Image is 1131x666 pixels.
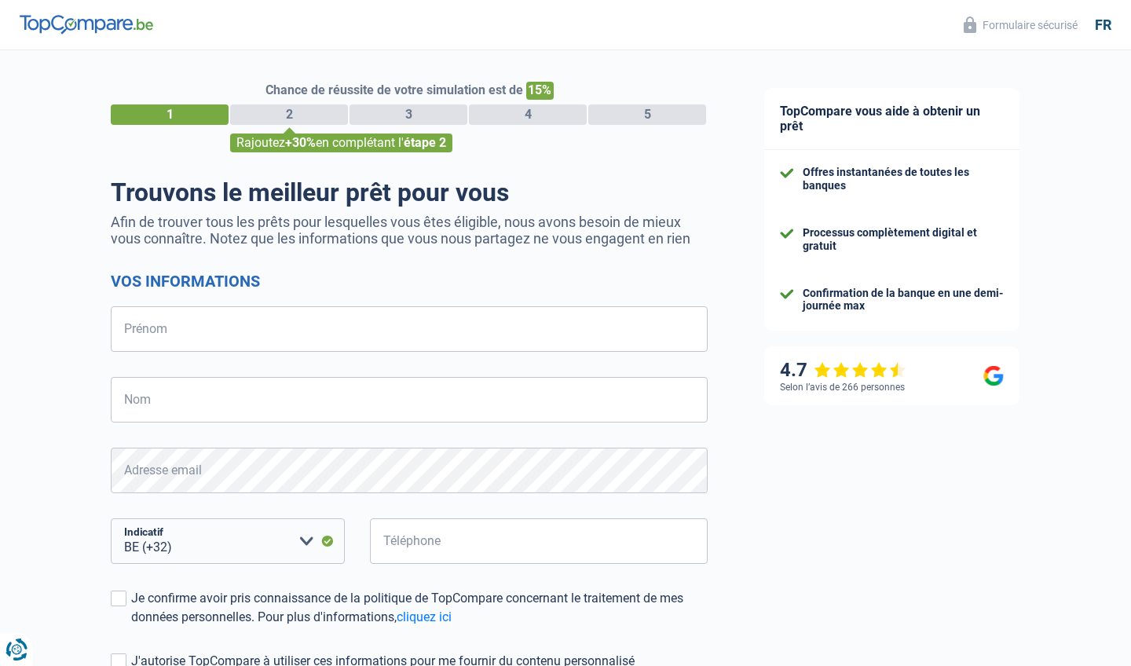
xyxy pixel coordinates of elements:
div: TopCompare vous aide à obtenir un prêt [764,88,1019,150]
div: 1 [111,104,229,125]
div: 2 [230,104,348,125]
div: 5 [588,104,706,125]
input: 401020304 [370,518,708,564]
div: 3 [350,104,467,125]
div: Selon l’avis de 266 personnes [780,382,905,393]
img: TopCompare Logo [20,15,153,34]
div: 4 [469,104,587,125]
h2: Vos informations [111,272,708,291]
span: étape 2 [404,135,446,150]
span: Chance de réussite de votre simulation est de [265,82,523,97]
p: Afin de trouver tous les prêts pour lesquelles vous êtes éligible, nous avons besoin de mieux vou... [111,214,708,247]
span: 15% [526,82,554,100]
div: fr [1095,16,1111,34]
div: 4.7 [780,359,906,382]
button: Formulaire sécurisé [954,12,1087,38]
a: cliquez ici [397,609,452,624]
div: Je confirme avoir pris connaissance de la politique de TopCompare concernant le traitement de mes... [131,589,708,627]
div: Confirmation de la banque en une demi-journée max [803,287,1004,313]
div: Rajoutez en complétant l' [230,134,452,152]
h1: Trouvons le meilleur prêt pour vous [111,177,708,207]
div: Processus complètement digital et gratuit [803,226,1004,253]
span: +30% [285,135,316,150]
div: Offres instantanées de toutes les banques [803,166,1004,192]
